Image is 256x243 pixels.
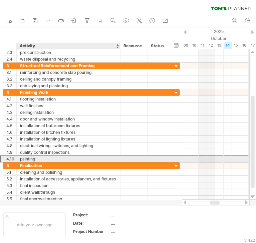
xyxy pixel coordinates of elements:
div: cleaning and polishing [20,169,117,175]
div: Project: [73,212,110,218]
div: 3.1 [6,69,16,76]
div: reinforcing and concrete slab pouring [20,69,117,76]
div: 4.7 [6,136,16,142]
div: Date: [73,220,110,226]
div: 5.4 [6,189,16,195]
div: electrical wiring, switches, and lighting [20,142,117,149]
div: Structural Reinforcement and Framing [20,63,117,69]
div: Activity [20,43,116,49]
div: 4.10 [6,156,16,162]
div: Finalization [20,162,117,169]
div: installation of kitchen fixtures [20,129,117,135]
div: 5 [6,162,16,169]
div: installation of bathroom fixtures [20,122,117,129]
div: 3 [6,63,16,69]
div: 2.3 [6,49,16,56]
div: client walkthrough [20,189,117,195]
div: 5.2 [6,176,16,182]
div: Sunday, 12 October 2025 [207,42,215,49]
div: pre construction [20,49,117,56]
div: waste disposal and recycling [20,56,117,62]
div: Resource [123,43,144,49]
div: Saturday, 11 October 2025 [199,42,207,49]
div: Thursday, 9 October 2025 [182,42,190,49]
div: 5.1 [6,169,16,175]
div: 5.5 [6,196,16,202]
div: v 422 [244,238,255,243]
div: 4.6 [6,129,16,135]
div: quality control inspections [20,149,117,155]
div: 2.4 [6,56,16,62]
div: chb laying and plastering [20,83,117,89]
div: painting [20,156,117,162]
div: .... [111,229,167,234]
div: 5.3 [6,182,16,189]
div: final inspection [20,182,117,189]
div: Monday, 13 October 2025 [215,42,224,49]
div: 3.2 [6,76,16,82]
div: installation of lighting fixtures [20,136,117,142]
div: door and window installation [20,116,117,122]
div: .... [111,220,167,226]
div: installation of accessories, appliances, and fixtures [20,176,117,182]
div: flooring installation [20,96,117,102]
div: Friday, 10 October 2025 [190,42,199,49]
div: 4.3 [6,109,16,116]
div: Project Number [73,229,110,234]
div: wall finishes [20,103,117,109]
div: Add your own logo [3,212,66,237]
div: 4 [6,89,16,96]
div: 4.5 [6,122,16,129]
div: Thursday, 16 October 2025 [240,42,249,49]
div: 4.9 [6,149,16,155]
div: 4.8 [6,142,16,149]
div: .... [111,212,167,218]
div: 4.1 [6,96,16,102]
div: ceiling and canopy framing [20,76,117,82]
div: 3.3 [6,83,16,89]
div: Tuesday, 14 October 2025 [224,42,232,49]
div: final approval meeting [20,196,117,202]
div: Wednesday, 15 October 2025 [232,42,240,49]
div: Status [151,43,166,49]
div: Finishing Work [20,89,117,96]
div: 4.4 [6,116,16,122]
div: 4.2 [6,103,16,109]
div: ceiling installation [20,109,117,116]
